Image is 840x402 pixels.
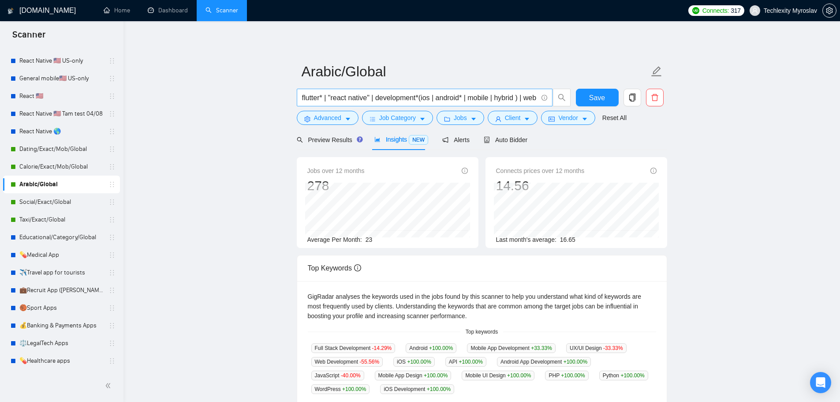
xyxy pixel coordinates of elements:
span: +100.00 % [429,345,453,351]
span: Full Stack Development [311,343,396,353]
button: userClientcaret-down [488,111,538,125]
span: +100.00 % [459,359,482,365]
span: holder [108,146,116,153]
span: search [553,94,570,101]
span: info-circle [541,95,547,101]
span: Scanner [5,28,52,47]
span: holder [108,304,116,312]
div: Top Keywords [308,255,656,281]
span: Top keywords [460,328,503,336]
span: folder [444,116,450,122]
span: Connects: [702,6,729,15]
span: Average Per Month: [307,236,362,243]
span: Web Development [311,357,383,367]
span: holder [108,252,116,259]
div: Tooltip anchor [356,135,364,143]
span: +33.33 % [531,345,552,351]
span: idcard [549,116,555,122]
span: Auto Bidder [484,136,527,143]
a: Dating/Exact/Mob/Global [19,140,103,158]
span: info-circle [650,168,657,174]
span: Save [589,92,605,103]
a: Taxi/Exact/Global [19,211,103,229]
img: upwork-logo.png [692,7,699,14]
span: Preview Results [297,136,360,143]
span: JavaScript [311,371,364,380]
button: idcardVendorcaret-down [541,111,595,125]
a: 💰Banking & Payments Apps [19,317,103,334]
span: holder [108,93,116,100]
span: Advanced [314,113,341,123]
a: React 🇺🇸 [19,87,103,105]
div: Open Intercom Messenger [810,372,831,393]
span: Jobs over 12 months [307,166,365,176]
a: 💊Healthcare apps [19,352,103,370]
a: Educational/Category/Global [19,229,103,246]
span: Connects prices over 12 months [496,166,585,176]
span: Alerts [442,136,470,143]
a: 🏀Sport Apps [19,299,103,317]
span: +100.00 % [407,359,431,365]
a: searchScanner [205,7,238,14]
span: +100.00 % [564,359,587,365]
span: bars [370,116,376,122]
span: delete [646,94,663,101]
span: area-chart [374,136,381,143]
span: user [752,8,758,14]
span: WordPress [311,384,370,394]
button: copy [623,89,641,106]
span: +100.00 % [342,386,366,392]
span: holder [108,110,116,117]
span: Android App Development [497,357,591,367]
span: holder [108,340,116,347]
span: holder [108,234,116,241]
a: setting [822,7,836,14]
span: NEW [409,135,428,145]
span: robot [484,137,490,143]
a: homeHome [104,7,130,14]
span: UX/UI Design [566,343,627,353]
span: -55.56 % [359,359,379,365]
span: 23 [366,236,373,243]
span: holder [108,57,116,64]
span: info-circle [354,264,361,271]
div: 14.56 [496,177,585,194]
span: Python [599,371,648,380]
span: Job Category [379,113,416,123]
span: -40.00 % [341,372,361,379]
a: ✈️Travel app for tourists [19,264,103,282]
span: iOS Development [380,384,454,394]
a: React Native 🇺🇸 US-only [19,52,103,70]
span: double-left [105,381,114,390]
span: holder [108,181,116,188]
span: holder [108,269,116,276]
a: React Native 🇺🇸 Tam test 04/08 [19,105,103,123]
input: Search Freelance Jobs... [302,92,538,103]
input: Scanner name... [302,60,649,83]
a: dashboardDashboard [148,7,188,14]
span: holder [108,322,116,329]
span: copy [624,94,641,101]
span: caret-down [470,116,477,122]
span: +100.00 % [424,372,448,379]
span: notification [442,137,448,143]
img: logo [7,4,14,18]
button: barsJob Categorycaret-down [362,111,433,125]
span: -14.29 % [372,345,392,351]
button: Save [576,89,619,106]
button: delete [646,89,664,106]
span: setting [823,7,836,14]
span: 317 [731,6,740,15]
span: Last month's average: [496,236,556,243]
span: 16.65 [560,236,575,243]
button: folderJobscaret-down [437,111,484,125]
button: settingAdvancedcaret-down [297,111,358,125]
span: setting [304,116,310,122]
span: holder [108,199,116,206]
span: holder [108,75,116,82]
span: caret-down [524,116,530,122]
span: caret-down [582,116,588,122]
span: Mobile App Development [467,343,555,353]
span: holder [108,287,116,294]
span: holder [108,163,116,170]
